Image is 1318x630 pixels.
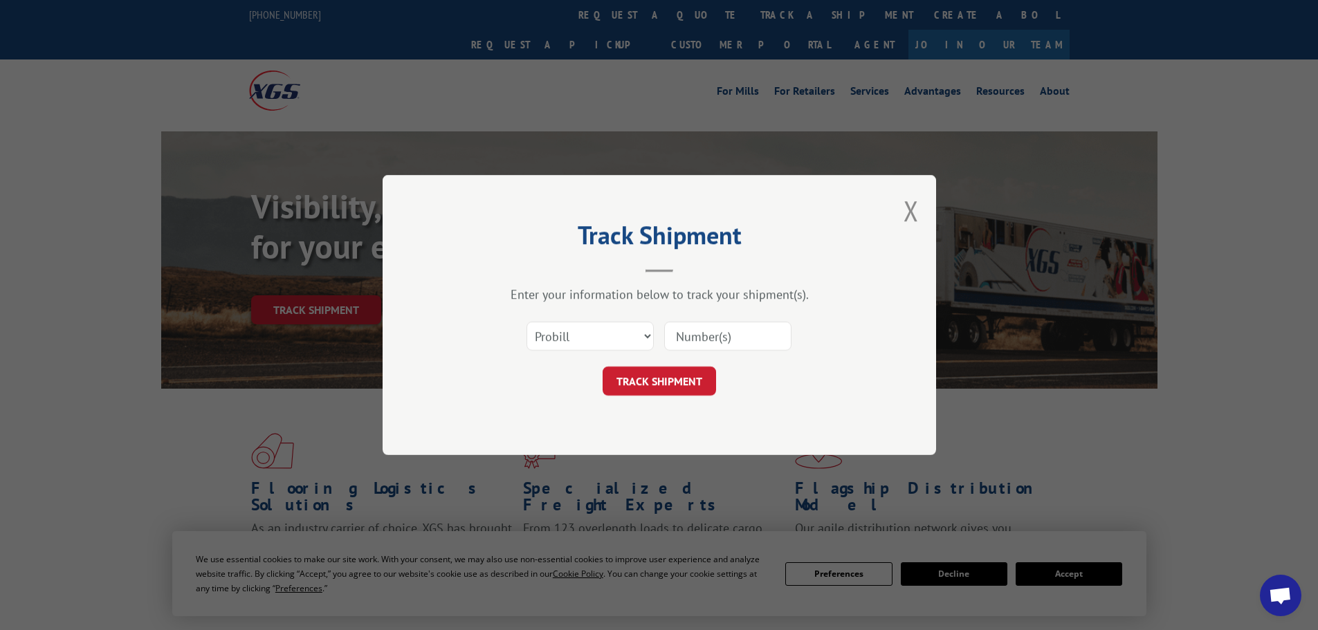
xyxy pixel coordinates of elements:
button: Close modal [904,192,919,229]
h2: Track Shipment [452,225,867,252]
input: Number(s) [664,322,791,351]
button: TRACK SHIPMENT [603,367,716,396]
div: Enter your information below to track your shipment(s). [452,286,867,302]
a: Open chat [1260,575,1301,616]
